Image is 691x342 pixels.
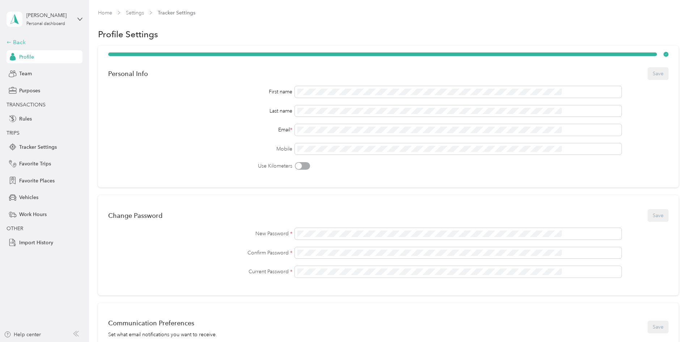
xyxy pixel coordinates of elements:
span: Work Hours [19,211,47,218]
div: Set what email notifications you want to receive. [108,331,217,338]
span: Team [19,70,32,77]
label: Confirm Password [108,249,292,257]
div: Personal dashboard [26,22,65,26]
div: Change Password [108,212,162,219]
div: Back [7,38,79,47]
div: First name [108,88,292,96]
span: TRANSACTIONS [7,102,46,108]
a: Home [98,10,112,16]
div: Last name [108,107,292,115]
span: Profile [19,53,34,61]
span: Tracker Settings [158,9,195,17]
label: Current Password [108,268,292,275]
iframe: Everlance-gr Chat Button Frame [650,301,691,342]
span: Import History [19,239,53,246]
div: Communication Preferences [108,319,217,327]
label: Mobile [108,145,292,153]
span: Purposes [19,87,40,94]
span: TRIPS [7,130,20,136]
div: [PERSON_NAME] [26,12,72,19]
span: Rules [19,115,32,123]
label: New Password [108,230,292,237]
span: Favorite Places [19,177,55,185]
span: Tracker Settings [19,143,57,151]
span: OTHER [7,225,23,232]
button: Help center [4,331,41,338]
label: Use Kilometers [108,162,292,170]
a: Settings [126,10,144,16]
span: Vehicles [19,194,38,201]
div: Email [108,126,292,134]
h1: Profile Settings [98,30,158,38]
div: Personal Info [108,70,148,77]
span: Favorite Trips [19,160,51,168]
